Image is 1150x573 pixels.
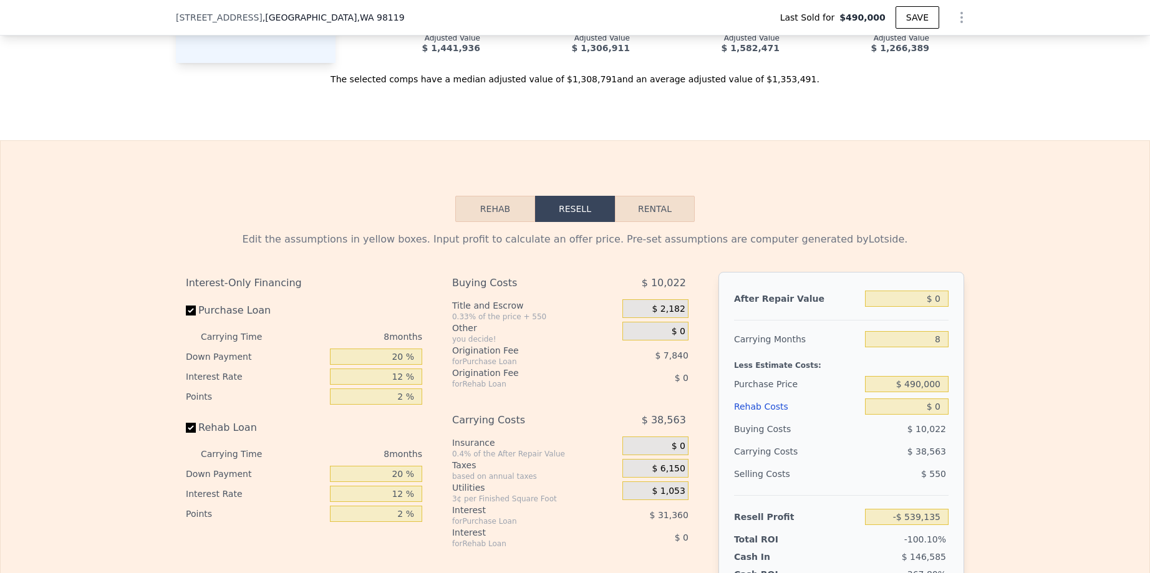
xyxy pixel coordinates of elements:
div: for Purchase Loan [452,516,591,526]
div: Interest [452,504,591,516]
span: [STREET_ADDRESS] [176,11,263,24]
div: Down Payment [186,464,325,484]
div: Title and Escrow [452,299,617,312]
input: Rehab Loan [186,423,196,433]
span: $ 1,582,471 [722,43,780,53]
label: Purchase Loan [186,299,325,322]
div: Points [186,387,325,407]
div: After Repair Value [734,287,860,310]
span: , WA 98119 [357,12,404,22]
span: $ 6,150 [652,463,685,474]
button: Rental [615,196,695,222]
div: 8 months [287,327,422,347]
div: Interest Rate [186,367,325,387]
div: Rehab Costs [734,395,860,418]
span: $490,000 [839,11,886,24]
span: $ 7,840 [655,350,688,360]
div: Interest-Only Financing [186,272,422,294]
div: Buying Costs [734,418,860,440]
div: Other [452,322,617,334]
div: 0.4% of the After Repair Value [452,449,617,459]
div: Taxes [452,459,617,471]
div: Selling Costs [734,463,860,485]
span: $ 550 [921,469,946,479]
div: you decide! [452,334,617,344]
div: Carrying Time [201,444,282,464]
div: 3¢ per Finished Square Foot [452,494,617,504]
div: Edit the assumptions in yellow boxes. Input profit to calculate an offer price. Pre-set assumptio... [186,232,964,247]
div: based on annual taxes [452,471,617,481]
div: Carrying Months [734,328,860,350]
div: Carrying Time [201,327,282,347]
div: Down Payment [186,347,325,367]
div: Adjusted Value [350,33,480,43]
div: Adjusted Value [650,33,780,43]
div: Cash In [734,551,812,563]
span: $ 1,441,936 [422,43,480,53]
div: Adjusted Value [949,33,1079,43]
div: Utilities [452,481,617,494]
div: 8 months [287,444,422,464]
div: Resell Profit [734,506,860,528]
span: $ 2,182 [652,304,685,315]
span: $ 0 [675,532,689,542]
button: Show Options [949,5,974,30]
div: Origination Fee [452,344,591,357]
span: $ 38,563 [642,409,686,431]
span: $ 1,306,911 [572,43,630,53]
div: Buying Costs [452,272,591,294]
div: for Rehab Loan [452,539,591,549]
span: $ 10,022 [907,424,946,434]
button: Resell [535,196,615,222]
div: for Rehab Loan [452,379,591,389]
div: Points [186,504,325,524]
span: $ 146,585 [902,552,946,562]
span: -100.10% [904,534,946,544]
div: 0.33% of the price + 550 [452,312,617,322]
div: Interest [452,526,591,539]
span: Last Sold for [780,11,840,24]
div: Origination Fee [452,367,591,379]
button: SAVE [896,6,939,29]
div: Total ROI [734,533,812,546]
div: for Purchase Loan [452,357,591,367]
span: $ 38,563 [907,446,946,456]
span: $ 0 [672,441,685,452]
input: Purchase Loan [186,306,196,315]
div: Adjusted Value [500,33,630,43]
div: Carrying Costs [452,409,591,431]
div: Adjusted Value [800,33,929,43]
button: Rehab [455,196,535,222]
span: $ 0 [675,373,689,383]
div: Carrying Costs [734,440,812,463]
div: Less Estimate Costs: [734,350,949,373]
span: $ 0 [672,326,685,337]
span: , [GEOGRAPHIC_DATA] [263,11,405,24]
div: Interest Rate [186,484,325,504]
div: Insurance [452,436,617,449]
span: $ 1,266,389 [871,43,929,53]
label: Rehab Loan [186,417,325,439]
span: $ 31,360 [650,510,689,520]
div: Purchase Price [734,373,860,395]
div: The selected comps have a median adjusted value of $1,308,791 and an average adjusted value of $1... [176,63,974,85]
span: $ 10,022 [642,272,686,294]
span: $ 1,053 [652,486,685,497]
